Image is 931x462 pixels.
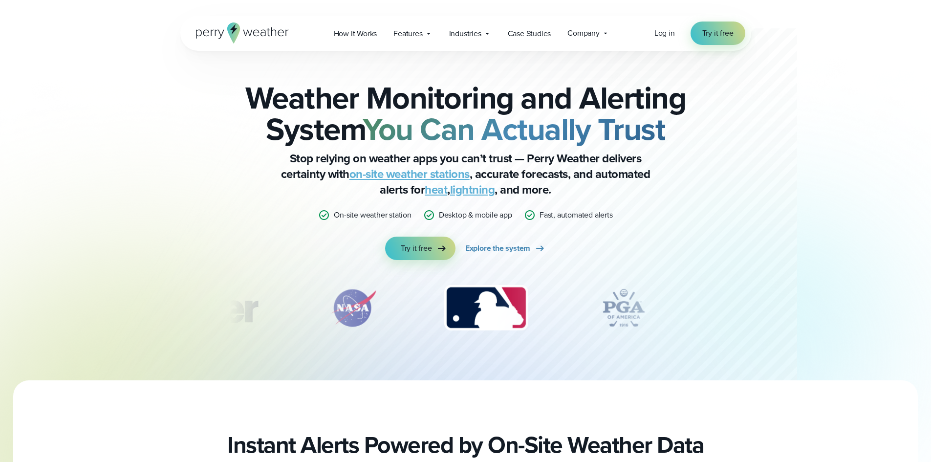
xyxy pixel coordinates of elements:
[465,237,546,260] a: Explore the system
[334,209,411,221] p: On-site weather station
[434,284,538,332] img: MLB.svg
[499,23,560,44] a: Case Studies
[229,82,702,145] h2: Weather Monitoring and Alerting System
[363,106,665,152] strong: You Can Actually Trust
[449,28,481,40] span: Industries
[691,22,745,45] a: Try it free
[319,284,388,332] img: NASA.svg
[401,242,432,254] span: Try it free
[434,284,538,332] div: 3 of 12
[585,284,663,332] img: PGA.svg
[425,181,447,198] a: heat
[319,284,388,332] div: 2 of 12
[439,209,512,221] p: Desktop & mobile app
[133,284,272,332] img: Turner-Construction_1.svg
[349,165,470,183] a: on-site weather stations
[450,181,495,198] a: lightning
[270,151,661,198] p: Stop relying on weather apps you can’t trust — Perry Weather delivers certainty with , accurate f...
[334,28,377,40] span: How it Works
[325,23,386,44] a: How it Works
[654,27,675,39] a: Log in
[585,284,663,332] div: 4 of 12
[465,242,530,254] span: Explore the system
[540,209,613,221] p: Fast, automated alerts
[393,28,422,40] span: Features
[385,237,455,260] a: Try it free
[227,431,704,459] h2: Instant Alerts Powered by On-Site Weather Data
[229,284,702,337] div: slideshow
[567,27,600,39] span: Company
[508,28,551,40] span: Case Studies
[133,284,272,332] div: 1 of 12
[702,27,734,39] span: Try it free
